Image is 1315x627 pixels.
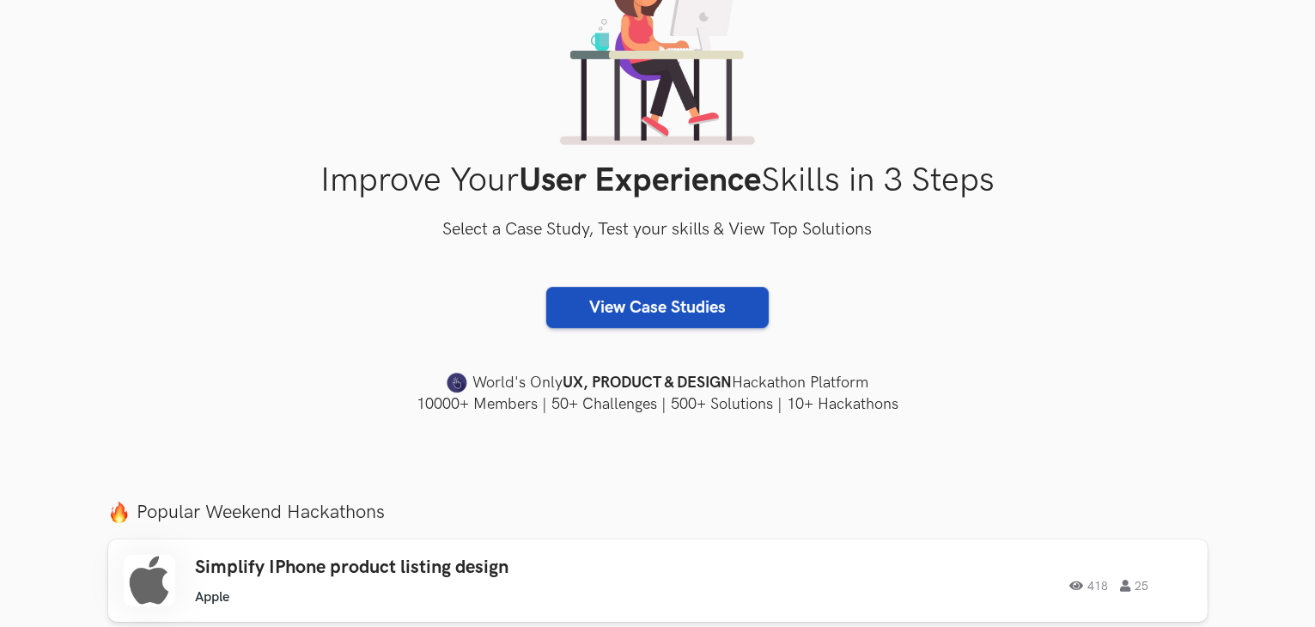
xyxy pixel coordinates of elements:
[108,393,1208,415] h4: 10000+ Members | 50+ Challenges | 500+ Solutions | 10+ Hackathons
[108,161,1208,201] h1: Improve Your Skills in 3 Steps
[546,287,769,328] a: View Case Studies
[1121,580,1149,592] span: 25
[563,371,732,395] strong: UX, PRODUCT & DESIGN
[108,371,1208,395] h4: World's Only Hackathon Platform
[108,501,1208,524] label: Popular Weekend Hackathons
[1070,580,1109,592] span: 418
[196,589,230,606] li: Apple
[519,161,761,201] strong: User Experience
[108,539,1208,622] a: Simplify IPhone product listing design Apple 418 25
[196,557,684,579] h3: Simplify IPhone product listing design
[108,502,130,523] img: fire.png
[447,372,467,394] img: uxhack-favicon-image.png
[108,216,1208,244] h3: Select a Case Study, Test your skills & View Top Solutions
